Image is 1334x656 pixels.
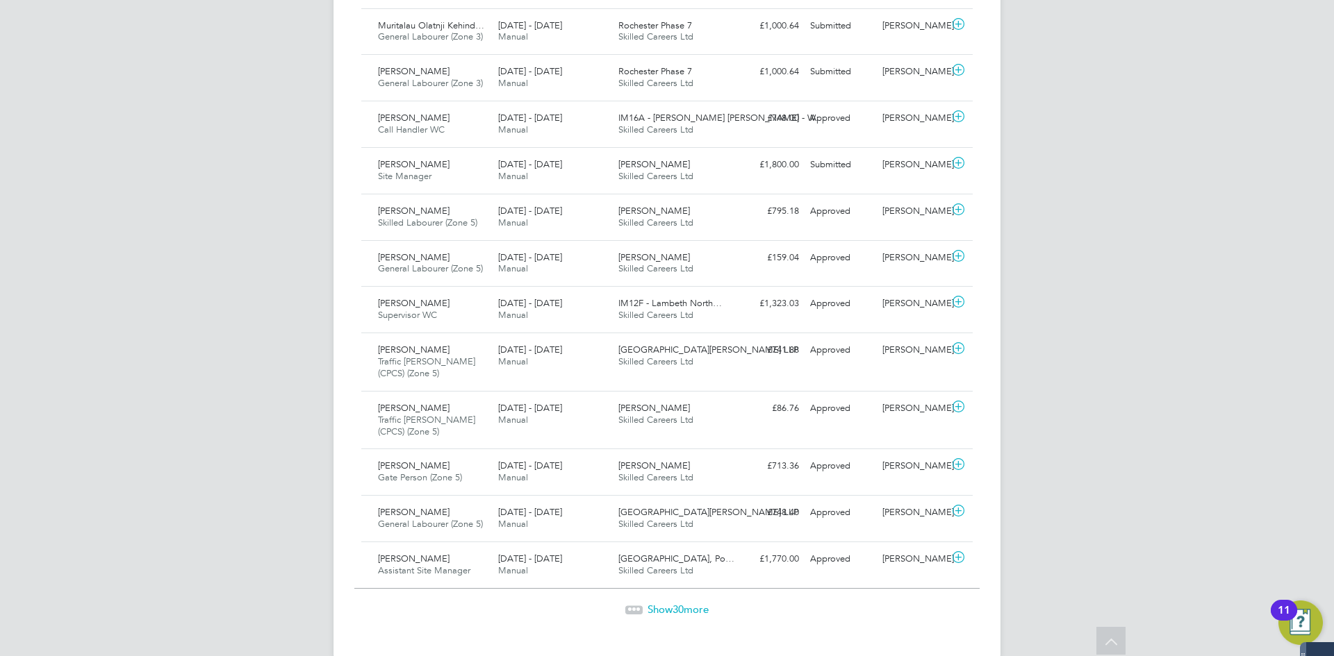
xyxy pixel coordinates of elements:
div: [PERSON_NAME] [877,107,949,130]
span: [DATE] - [DATE] [498,19,562,31]
span: [PERSON_NAME] [378,297,450,309]
span: [PERSON_NAME] [618,402,690,414]
span: [DATE] - [DATE] [498,506,562,518]
span: [DATE] - [DATE] [498,402,562,414]
span: Muritalau Olatnji Kehind… [378,19,484,31]
span: IM12F - Lambeth North… [618,297,722,309]
div: Approved [805,397,877,420]
span: [PERSON_NAME] [378,553,450,564]
span: Manual [498,414,528,426]
span: [PERSON_NAME] [378,344,450,355]
div: [PERSON_NAME] [877,153,949,176]
div: [PERSON_NAME] [877,397,949,420]
span: [PERSON_NAME] [378,65,450,77]
span: [DATE] - [DATE] [498,205,562,217]
span: [PERSON_NAME] [618,205,690,217]
span: Skilled Careers Ltd [618,170,693,182]
span: Skilled Careers Ltd [618,31,693,42]
span: [DATE] - [DATE] [498,158,562,170]
span: [DATE] - [DATE] [498,65,562,77]
div: [PERSON_NAME] [877,246,949,269]
div: Approved [805,292,877,315]
span: Skilled Careers Ltd [618,414,693,426]
span: IM16A - [PERSON_NAME] [PERSON_NAME] - W… [618,112,825,124]
span: Manual [498,518,528,530]
span: Manual [498,170,528,182]
span: Skilled Careers Ltd [618,309,693,321]
span: Manual [498,124,528,135]
div: £741.88 [732,339,805,362]
div: Approved [805,339,877,362]
div: £748.40 [732,501,805,524]
span: Gate Person (Zone 5) [378,471,462,483]
span: Skilled Careers Ltd [618,355,693,367]
span: Manual [498,217,528,228]
div: £159.04 [732,246,805,269]
span: [PERSON_NAME] [618,251,690,263]
div: £1,000.64 [732,15,805,37]
span: Skilled Careers Ltd [618,564,693,576]
div: Approved [805,200,877,223]
div: Approved [805,455,877,478]
div: £748.00 [732,107,805,130]
span: [PERSON_NAME] [378,251,450,263]
span: Traffic [PERSON_NAME] (CPCS) (Zone 5) [378,355,475,379]
div: £713.36 [732,455,805,478]
div: Submitted [805,15,877,37]
span: [DATE] - [DATE] [498,460,562,471]
button: Open Resource Center, 11 new notifications [1278,600,1323,645]
span: Manual [498,355,528,367]
div: [PERSON_NAME] [877,60,949,83]
div: £1,770.00 [732,548,805,571]
span: General Labourer (Zone 5) [378,262,483,274]
span: Skilled Careers Ltd [618,518,693,530]
div: £795.18 [732,200,805,223]
span: [PERSON_NAME] [618,158,690,170]
span: [DATE] - [DATE] [498,112,562,124]
span: Show more [648,603,709,616]
span: Manual [498,564,528,576]
span: Manual [498,77,528,89]
span: Call Handler WC [378,124,445,135]
span: Rochester Phase 7 [618,19,692,31]
div: £1,000.64 [732,60,805,83]
span: [PERSON_NAME] [378,402,450,414]
span: [PERSON_NAME] [618,460,690,471]
span: General Labourer (Zone 5) [378,518,483,530]
span: Manual [498,31,528,42]
span: General Labourer (Zone 3) [378,31,483,42]
span: General Labourer (Zone 3) [378,77,483,89]
span: Manual [498,309,528,321]
span: [PERSON_NAME] [378,506,450,518]
span: [GEOGRAPHIC_DATA][PERSON_NAME] LLP [618,506,798,518]
span: [PERSON_NAME] [378,205,450,217]
span: [DATE] - [DATE] [498,553,562,564]
span: 30 [673,603,684,616]
div: £1,323.03 [732,292,805,315]
span: Manual [498,471,528,483]
div: [PERSON_NAME] [877,15,949,37]
div: Approved [805,501,877,524]
div: £86.76 [732,397,805,420]
span: [GEOGRAPHIC_DATA][PERSON_NAME] LLP [618,344,798,355]
div: [PERSON_NAME] [877,455,949,478]
div: Approved [805,246,877,269]
span: [GEOGRAPHIC_DATA], Po… [618,553,734,564]
span: Site Manager [378,170,431,182]
span: Skilled Labourer (Zone 5) [378,217,477,228]
div: 11 [1278,610,1290,628]
span: Manual [498,262,528,274]
div: [PERSON_NAME] [877,548,949,571]
span: Assistant Site Manager [378,564,470,576]
div: Submitted [805,153,877,176]
div: Approved [805,548,877,571]
span: [DATE] - [DATE] [498,297,562,309]
span: Skilled Careers Ltd [618,471,693,483]
span: Skilled Careers Ltd [618,217,693,228]
span: Skilled Careers Ltd [618,77,693,89]
div: [PERSON_NAME] [877,200,949,223]
span: [DATE] - [DATE] [498,251,562,263]
span: Rochester Phase 7 [618,65,692,77]
div: Submitted [805,60,877,83]
span: Skilled Careers Ltd [618,124,693,135]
